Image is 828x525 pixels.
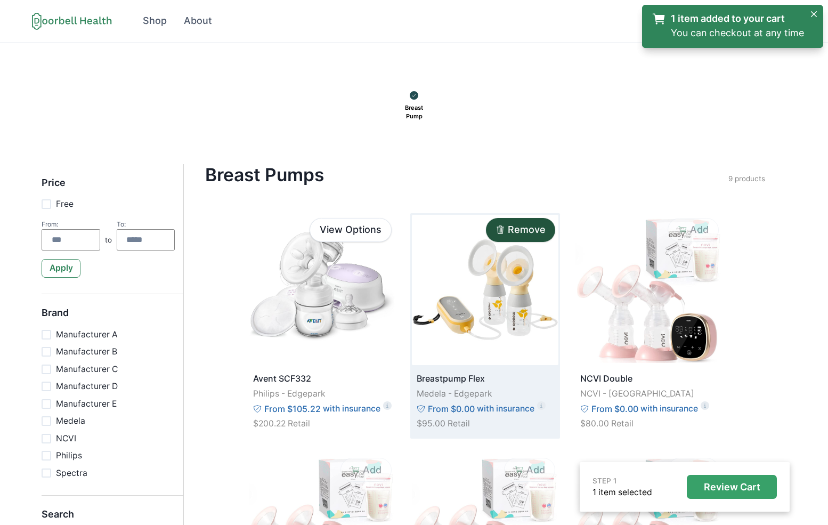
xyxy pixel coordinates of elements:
p: NCVI Double [580,372,717,385]
p: with insurance [477,402,534,415]
h5: Brand [42,307,175,328]
p: NCVI [56,432,76,445]
p: Add [690,224,709,236]
p: Manufacturer B [56,345,117,358]
p: From $0.00 [591,402,638,415]
a: NCVI DoubleNCVI - [GEOGRAPHIC_DATA]From $0.00with insurance$80.00 Retail [575,215,721,437]
a: View Options [310,218,392,242]
p: Manufacturer C [56,363,118,376]
p: with insurance [323,402,380,415]
p: 9 products [728,173,765,184]
p: Medela [56,415,85,427]
div: From: [42,220,100,228]
h4: Breast Pumps [205,164,728,185]
button: Add [668,218,718,242]
p: Manufacturer A [56,328,118,341]
p: with insurance [640,402,698,415]
button: Add [668,458,718,482]
p: Add [363,464,381,476]
p: NCVI - [GEOGRAPHIC_DATA] [580,387,717,400]
p: Medela - Edgepark [417,387,553,400]
div: About [184,14,212,28]
p: STEP 1 [592,475,652,486]
button: Add [340,458,391,482]
p: Add [526,464,545,476]
div: Shop [143,14,167,28]
p: Breast Pump [401,100,427,125]
p: $200.22 Retail [253,417,389,430]
p: to [105,235,112,250]
p: $95.00 Retail [417,417,553,430]
p: Manufacturer E [56,398,117,410]
button: Apply [42,259,80,278]
p: Remove [508,224,546,236]
p: Breastpump Flex [417,372,553,385]
p: Manufacturer D [56,380,118,393]
p: From $0.00 [428,402,475,415]
a: 1 item added to your cartYou can checkout at any time [652,12,804,41]
p: Philips [56,449,82,462]
p: Philips - Edgepark [253,387,389,400]
div: To: [117,220,175,228]
img: wu1ofuyzz2pb86d2jgprv8htehmy [412,215,558,365]
a: Breastpump FlexMedela - EdgeparkFrom $0.00with insurance$95.00 Retail [412,215,558,437]
p: Spectra [56,467,87,480]
p: 1 item selected [592,486,652,499]
button: Review Cart [687,475,777,499]
p: From $105.22 [264,402,321,415]
a: About [176,9,219,33]
p: Review Cart [704,481,760,493]
img: p396f7c1jhk335ckoricv06bci68 [249,215,395,365]
button: Remove [486,218,555,242]
img: tns73qkjvnll4qaugvy1iy5zbioi [575,215,721,365]
button: Add [504,458,555,482]
h5: Price [42,177,175,198]
p: Free [56,198,74,211]
p: Avent SCF332 [253,372,389,385]
button: Close [807,7,821,21]
a: Shop [136,9,174,33]
p: $80.00 Retail [580,417,717,430]
a: Avent SCF332Philips - EdgeparkFrom $105.22with insurance$200.22 Retail [249,215,395,437]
